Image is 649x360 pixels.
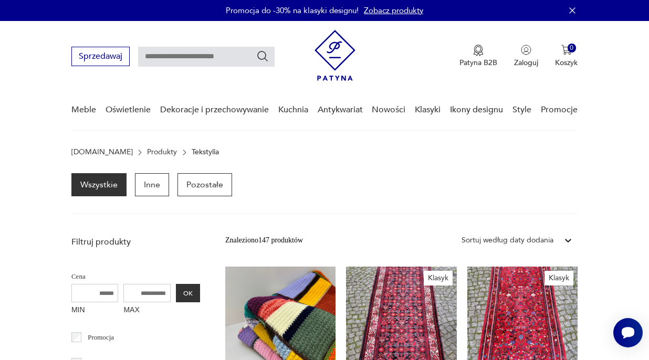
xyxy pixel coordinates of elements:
[71,54,130,61] a: Sprzedawaj
[512,90,531,130] a: Style
[160,90,269,130] a: Dekoracje i przechowywanie
[135,173,169,196] a: Inne
[462,235,553,246] div: Sortuj według daty dodania
[278,90,308,130] a: Kuchnia
[71,271,200,282] p: Cena
[555,58,578,68] p: Koszyk
[318,90,363,130] a: Antykwariat
[415,90,441,130] a: Klasyki
[514,58,538,68] p: Zaloguj
[613,318,643,347] iframe: Smartsupp widget button
[88,332,114,343] p: Promocja
[364,5,423,16] a: Zobacz produkty
[555,45,578,68] button: 0Koszyk
[450,90,503,130] a: Ikony designu
[459,45,497,68] button: Patyna B2B
[315,30,355,81] img: Patyna - sklep z meblami i dekoracjami vintage
[473,45,484,56] img: Ikona medalu
[568,44,577,52] div: 0
[372,90,405,130] a: Nowości
[71,148,133,156] a: [DOMAIN_NAME]
[71,90,96,130] a: Meble
[561,45,572,55] img: Ikona koszyka
[71,47,130,66] button: Sprzedawaj
[226,5,359,16] p: Promocja do -30% na klasyki designu!
[459,45,497,68] a: Ikona medaluPatyna B2B
[521,45,531,55] img: Ikonka użytkownika
[71,236,200,248] p: Filtruj produkty
[147,148,177,156] a: Produkty
[459,58,497,68] p: Patyna B2B
[106,90,151,130] a: Oświetlenie
[71,302,119,319] label: MIN
[176,284,200,302] button: OK
[541,90,578,130] a: Promocje
[192,148,219,156] p: Tekstylia
[123,302,171,319] label: MAX
[256,50,269,62] button: Szukaj
[514,45,538,68] button: Zaloguj
[71,173,127,196] a: Wszystkie
[225,235,303,246] div: Znaleziono 147 produktów
[177,173,232,196] a: Pozostałe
